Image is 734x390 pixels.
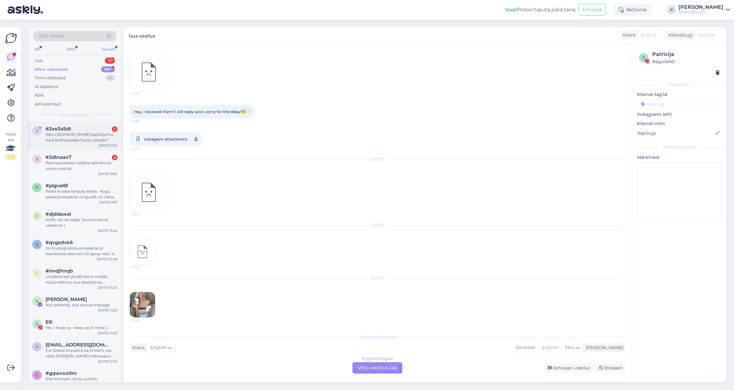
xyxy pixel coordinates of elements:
div: Uus [35,57,43,64]
div: 2 [112,155,117,160]
div: [DATE] [129,222,625,228]
span: g [36,373,39,377]
div: [DATE] 13:44 [98,228,117,233]
div: [DATE] 19:22 [98,308,117,313]
div: Kliendi info [637,82,721,87]
div: Blokeeri [595,364,625,372]
div: [DATE] 10:25 [98,285,117,290]
span: 21:03 [132,265,155,269]
div: [DATE] 14:22 [98,331,117,335]
div: [DATE] [129,275,625,281]
input: Lisa nimi [637,130,714,137]
span: Minu vestlused [61,112,89,118]
div: Klient [129,345,145,351]
span: E [36,321,38,326]
span: English [641,32,658,39]
span: 10:36 [131,119,155,123]
div: Peast ei oska kahjuks öelda - kogu pakiautomaatide võrgustik on näha pakiautomaadi valiku tegemisel [45,189,117,200]
div: [DATE] 20:49 [97,257,117,261]
span: q [35,242,39,247]
span: English [150,344,167,351]
div: Arhiveeritud [35,101,61,107]
div: Klient [620,32,636,39]
span: 21:20 [131,144,155,152]
span: #2xe3a5dt [45,126,71,132]
div: Aktiivne [613,4,652,15]
div: K [667,5,676,14]
div: Proovi tasuta juba täna: [505,6,576,14]
span: #djddawal [45,211,71,217]
input: Lisa tag [637,99,721,109]
p: Kliendi nimi [637,120,721,127]
div: 2 / 3 [5,154,16,160]
div: All [33,45,41,53]
b: Uus! [505,7,517,13]
div: [PERSON_NAME] [583,345,623,351]
div: NORSTEN OÜ [678,10,723,15]
span: Agnese Lide [45,297,87,302]
span: 3 [36,157,38,161]
div: Minu vestlused [35,66,68,73]
div: Vaata siia [5,131,16,160]
a: [PERSON_NAME]NORSTEN OÜ [678,5,730,15]
span: a [36,344,39,349]
span: #qvgzdvk6 [45,240,73,245]
div: 51 [105,57,115,64]
div: [DATE] [129,157,625,162]
span: Hey, i received them! I will reply soon, sorry for the delay!😇🤍 [134,109,251,114]
span: #3dtnaav7 [45,154,71,160]
span: d [35,213,39,218]
div: Veicu [DOMAIN_NAME] pasūtījumu, kurā brīdī parādās 5 proc.atlaide? [45,132,117,143]
div: English [538,343,562,352]
div: Kui teisest brauseris ka ei toimi, siis võite [PERSON_NAME] tellimuse e-mailile saata [EMAIL_ADDR... [45,348,117,359]
div: AI Assistent [35,84,58,90]
div: [PERSON_NAME] [678,5,723,10]
div: [DATE] 12:01 [99,143,117,148]
div: [DATE] 18:32 [98,171,117,176]
span: #plgvel6f [45,183,68,189]
div: 1 [112,126,117,132]
span: Instagram attachment [144,135,187,143]
button: Emailid [579,4,606,16]
div: 0 [106,75,115,81]
div: Yes, I hope so - keep us in mind :) [45,325,117,331]
span: Muu [565,345,575,350]
span: Otsi kliente [39,33,64,39]
span: 14:26 [132,318,155,322]
div: English to English [362,356,394,362]
span: Elli [45,319,52,325]
div: Aitäh, siis asi selge. Suured tänud veelkord :) [45,217,117,228]
span: i [36,270,38,275]
div: Tiimi vestlused [35,75,66,81]
span: 2 [36,128,38,133]
div: Klienditugi [666,32,693,39]
div: Estonian [513,343,538,352]
span: A [36,299,39,303]
div: Not perfectly, but should manage [45,302,117,308]
span: 12:33 [132,212,155,216]
div: [PERSON_NAME] [637,145,721,150]
div: [DATE] 9:37 [99,200,117,205]
div: Loodetavasti jõudis teie e-mailile nüüd tellimus, kus sisaldub ka makselink. [PERSON_NAME] korrek... [45,274,117,285]
div: [DATE] 12:39 [98,382,117,387]
a: Instagram attachment21:20 [129,132,202,146]
p: Märkmed [637,154,721,161]
p: Kliendi tag'id [637,91,721,98]
div: Web [65,45,76,53]
div: # egzrklh0 [652,58,719,65]
div: Ja muidugi siis kuumakaitse ja lisaniisutus seerumi või spray näol, et kaitsta juukseid igapäevas... [45,245,117,257]
span: e [642,55,645,60]
div: Üks moment, kohe uurime [45,376,117,382]
label: Uus vestlus [129,31,155,39]
div: Socials [101,45,116,53]
span: #imdj1mqb [45,268,73,274]
img: attachment [130,292,155,317]
div: Tere taas,saatsin pildina selle koodi, ootan vastust [45,160,117,171]
div: Kõik [35,92,44,99]
div: [DATE] 12:43 [98,359,117,364]
span: annikapehter@gmail.com [45,342,111,348]
div: Võta vestlus üle [352,362,402,374]
span: English [698,32,715,39]
p: Instagrami leht [637,111,721,118]
img: attachment [130,239,155,264]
